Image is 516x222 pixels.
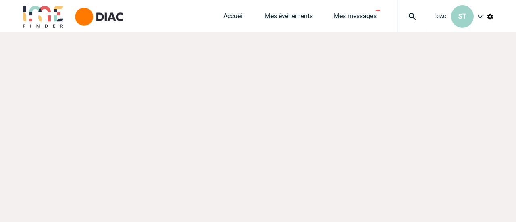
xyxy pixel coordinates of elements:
[334,12,377,23] a: Mes messages
[22,5,64,28] img: IME-Finder
[435,14,446,19] span: DIAC
[458,12,466,20] span: ST
[223,12,244,23] a: Accueil
[265,12,313,23] a: Mes événements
